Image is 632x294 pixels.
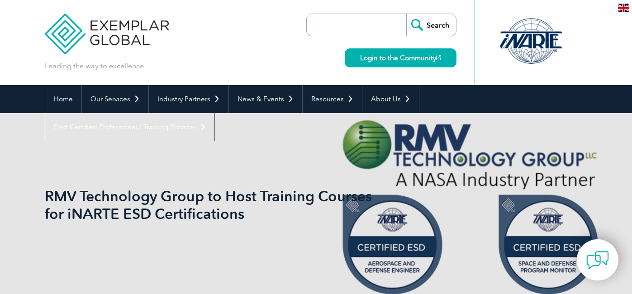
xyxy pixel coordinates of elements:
p: Leading the way to excellence [45,61,144,71]
a: Resources [303,85,362,113]
img: open_square.png [436,55,441,60]
img: en [618,4,629,12]
a: About Us [362,85,419,113]
input: Search [406,14,456,36]
a: Login to the Community [345,48,456,67]
h1: RMV Technology Group to Host Training Courses for iNARTE ESD Certifications [45,187,392,223]
a: Industry Partners [149,85,228,113]
a: Find Certified Professional / Training Provider [45,113,214,141]
a: Our Services [82,85,148,113]
img: contact-chat.png [586,249,609,271]
a: Home [45,85,81,113]
a: News & Events [229,85,302,113]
